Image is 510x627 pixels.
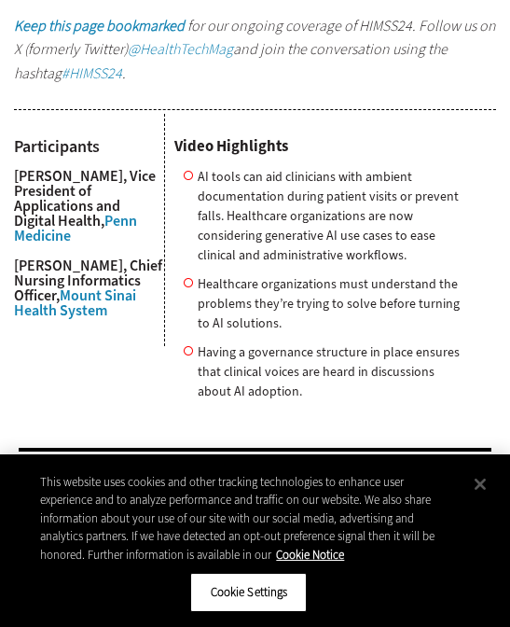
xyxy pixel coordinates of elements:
button: Close [460,464,501,505]
p: [PERSON_NAME], Vice President of Applications and Digital Health, [14,169,164,244]
li: AI tools can aid clinicians with ambient documentation during patient visits or prevent falls. He... [184,167,467,265]
div: This website uses cookies and other tracking technologies to enhance user experience and to analy... [40,473,447,564]
h4: Participants [14,138,164,155]
a: Mount Sinai Health System [14,286,136,320]
a: @HealthTechMag [128,39,233,59]
a: #HIMSS24 [62,63,122,83]
button: Cookie Settings [190,573,307,612]
em: . [122,63,126,83]
a: Keep this page bookmarked [14,16,185,35]
li: Healthcare organizations must understand the problems they’re trying to solve before turning to A... [184,274,467,333]
a: More information about your privacy [276,547,344,563]
li: Having a governance structure in place ensures that clinical voices are heard in discussions abou... [184,342,467,401]
em: and join the conversation using the hashtag [14,39,448,83]
h4: Video Highlights [174,138,467,154]
a: Penn Medicine [14,211,137,245]
p: [PERSON_NAME], Chief Nursing Informatics Officer, [14,258,164,318]
em: for our ongoing coverage of HIMSS24. Follow us on X (formerly Twitter) [14,16,496,60]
